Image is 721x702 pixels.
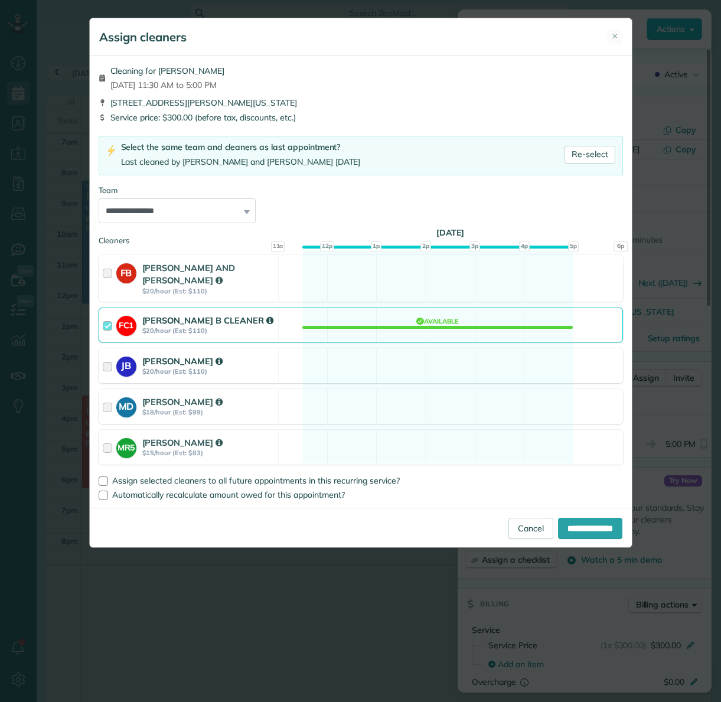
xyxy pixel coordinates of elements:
[142,326,275,335] strong: $20/hour (Est: $110)
[99,235,623,239] div: Cleaners
[142,287,275,295] strong: $20/hour (Est: $110)
[508,518,553,539] a: Cancel
[116,357,136,373] strong: JB
[142,396,223,407] strong: [PERSON_NAME]
[99,185,623,196] div: Team
[612,31,618,42] span: ✕
[142,262,235,286] strong: [PERSON_NAME] AND [PERSON_NAME]
[121,141,361,154] div: Select the same team and cleaners as last appointment?
[565,146,615,164] a: Re-select
[110,65,224,77] span: Cleaning for [PERSON_NAME]
[142,408,275,416] strong: $18/hour (Est: $99)
[112,475,400,486] span: Assign selected cleaners to all future appointments in this recurring service?
[106,145,116,157] img: lightning-bolt-icon-94e5364df696ac2de96d3a42b8a9ff6ba979493684c50e6bbbcda72601fa0d29.png
[121,156,361,168] div: Last cleaned by [PERSON_NAME] and [PERSON_NAME] [DATE]
[99,112,623,123] div: Service price: $300.00 (before tax, discounts, etc.)
[142,355,223,367] strong: [PERSON_NAME]
[116,397,136,414] strong: MD
[142,449,275,457] strong: $15/hour (Est: $83)
[116,438,136,454] strong: MR5
[142,437,223,448] strong: [PERSON_NAME]
[99,29,187,45] h5: Assign cleaners
[112,489,345,500] span: Automatically recalculate amount owed for this appointment?
[99,97,623,109] div: [STREET_ADDRESS][PERSON_NAME][US_STATE]
[116,263,136,280] strong: FB
[142,315,273,326] strong: [PERSON_NAME] B CLEANER
[116,316,136,332] strong: FC1
[142,367,275,376] strong: $20/hour (Est: $110)
[110,79,224,91] span: [DATE] 11:30 AM to 5:00 PM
